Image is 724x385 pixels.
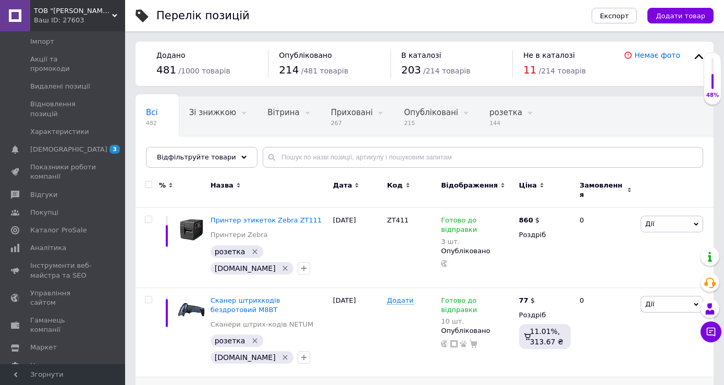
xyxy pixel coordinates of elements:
b: 77 [519,296,529,304]
input: Пошук по назві позиції, артикулу і пошуковим запитам [263,147,703,168]
a: Сканери штрих-кодів NETUM [211,320,314,329]
div: Роздріб [519,230,571,240]
span: Додати товар [656,12,705,20]
span: Видалені позиції [30,82,90,91]
a: Принтери Zebra [211,230,268,240]
span: [DOMAIN_NAME] [215,264,276,272]
span: 481 [156,64,176,76]
span: Відгуки [30,190,57,200]
span: Дії [645,300,654,308]
span: Управління сайтом [30,289,96,307]
span: Опубліковані [404,108,458,117]
span: Акції та промокоди [30,55,96,73]
div: Роздріб [519,311,571,320]
span: В каталозі [401,51,441,59]
span: Показники роботи компанії [30,163,96,181]
span: розетка [215,337,246,345]
div: $ [519,216,540,225]
span: Всі [146,108,158,117]
img: Сканер штрихкодів бездротовий M8BT [177,296,205,324]
span: 215 [404,119,458,127]
span: Характеристики [30,127,89,136]
div: Опубліковано [441,326,513,336]
img: Принтер етикеток Zebra ZT111 [177,216,205,244]
div: 3 шт. [441,238,513,245]
span: / 214 товарів [539,67,586,75]
span: Вітрина [267,108,299,117]
span: Експорт [600,12,629,20]
button: Додати товар [647,8,714,23]
span: 214 [279,64,299,76]
b: 860 [519,216,533,224]
span: / 1000 товарів [178,67,230,75]
span: Покупці [30,208,58,217]
span: Аналітика [30,243,66,253]
span: 11 [523,64,536,76]
span: Ціна [519,181,537,190]
span: ZT411 [387,216,409,224]
span: / 481 товарів [301,67,348,75]
span: Назва [211,181,234,190]
span: % [159,181,166,190]
span: 267 [331,119,373,127]
svg: Видалити мітку [281,353,289,362]
span: Додати [387,296,413,305]
span: [DEMOGRAPHIC_DATA] [30,145,107,154]
div: Ваш ID: 27603 [34,16,125,25]
span: 11.01%, 313.67 ₴ [530,327,563,346]
div: 0 [573,208,638,288]
span: Замовлення [580,181,624,200]
span: ТОВ "САЙФЕР ТРЕЙДИНГ" [34,6,112,16]
span: Каталог ProSale [30,226,87,235]
span: Дата [333,181,352,190]
span: Готово до відправки [441,216,477,237]
a: Немає фото [634,51,680,59]
div: 10 шт. [441,317,513,325]
span: Додано [156,51,185,59]
span: Налаштування [30,361,83,370]
span: Не в каталозі [523,51,575,59]
button: Чат з покупцем [701,321,721,342]
span: розетка [215,247,246,256]
span: 144 [489,119,522,127]
span: Відображення [441,181,498,190]
span: / 214 товарів [423,67,470,75]
div: $ [519,296,535,305]
span: [DOMAIN_NAME] [215,353,276,362]
div: Опубліковано [441,246,513,256]
span: Відфільтруйте товари [157,153,236,161]
span: Дії [645,220,654,228]
div: 48% [704,92,721,99]
span: Приховані [331,108,373,117]
span: розетка [489,108,522,117]
span: Маркет [30,343,57,352]
div: [DATE] [330,208,385,288]
div: 0 [573,288,638,377]
span: Інструменти веб-майстра та SEO [30,261,96,280]
span: Відновлення позицій [30,100,96,118]
span: Принтеры Zebra [146,147,213,157]
span: Готово до відправки [441,296,477,317]
a: Сканер штрихкодів бездротовий M8BT [211,296,280,314]
svg: Видалити мітку [251,337,259,345]
span: Опубліковано [279,51,332,59]
span: Імпорт [30,37,54,46]
span: 482 [146,119,158,127]
span: 203 [401,64,421,76]
svg: Видалити мітку [251,247,259,256]
span: Код [387,181,402,190]
span: Зі знижкою [189,108,236,117]
button: Експорт [592,8,637,23]
a: Принтер этикеток Zebra ZT111 [211,216,322,224]
div: [DATE] [330,288,385,377]
span: Гаманець компанії [30,316,96,334]
svg: Видалити мітку [281,264,289,272]
div: Перелік позицій [156,10,250,21]
span: 3 [109,145,120,154]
